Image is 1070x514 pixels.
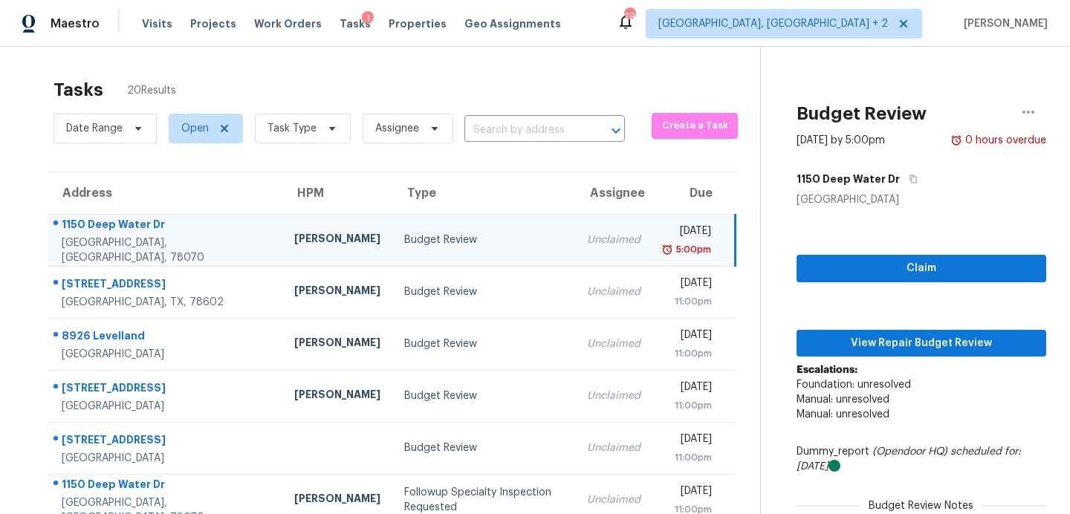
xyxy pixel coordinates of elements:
[587,440,641,455] div: Unclaimed
[62,380,270,399] div: [STREET_ADDRESS]
[294,491,380,510] div: [PERSON_NAME]
[797,365,857,375] b: Escalations:
[190,16,236,31] span: Projects
[797,106,927,121] h2: Budget Review
[872,446,947,457] i: (Opendoor HQ)
[658,16,888,31] span: [GEOGRAPHIC_DATA], [GEOGRAPHIC_DATA] + 2
[900,166,920,192] button: Copy Address
[294,335,380,354] div: [PERSON_NAME]
[661,242,673,257] img: Overdue Alarm Icon
[587,492,641,507] div: Unclaimed
[392,172,575,214] th: Type
[587,284,641,299] div: Unclaimed
[404,336,563,351] div: Budget Review
[664,380,712,398] div: [DATE]
[62,477,270,495] div: 1150 Deep Water Dr
[142,16,172,31] span: Visits
[797,444,1046,474] div: Dummy_report
[797,172,900,186] h5: 1150 Deep Water Dr
[575,172,652,214] th: Assignee
[958,16,1048,31] span: [PERSON_NAME]
[294,387,380,406] div: [PERSON_NAME]
[62,276,270,295] div: [STREET_ADDRESS]
[404,388,563,403] div: Budget Review
[808,334,1034,353] span: View Repair Budget Review
[664,450,712,465] div: 11:00pm
[404,284,563,299] div: Budget Review
[62,217,270,235] div: 1150 Deep Water Dr
[797,380,911,390] span: Foundation: unresolved
[664,328,712,346] div: [DATE]
[606,120,626,141] button: Open
[62,451,270,466] div: [GEOGRAPHIC_DATA]
[464,119,583,142] input: Search by address
[624,9,635,24] div: 29
[950,133,962,148] img: Overdue Alarm Icon
[808,259,1034,278] span: Claim
[797,255,1046,282] button: Claim
[587,388,641,403] div: Unclaimed
[294,231,380,250] div: [PERSON_NAME]
[797,330,1046,357] button: View Repair Budget Review
[181,121,209,136] span: Open
[62,235,270,265] div: [GEOGRAPHIC_DATA], [GEOGRAPHIC_DATA], 78070
[797,394,889,405] span: Manual: unresolved
[340,19,371,29] span: Tasks
[664,346,712,361] div: 11:00pm
[797,446,1021,472] i: scheduled for: [DATE]
[797,133,885,148] div: [DATE] by 5:00pm
[587,232,641,247] div: Unclaimed
[797,192,1046,207] div: [GEOGRAPHIC_DATA]
[375,121,419,136] span: Assignee
[664,276,712,294] div: [DATE]
[962,133,1046,148] div: 0 hours overdue
[404,440,563,455] div: Budget Review
[404,232,563,247] div: Budget Review
[659,117,730,134] span: Create a Task
[587,336,641,351] div: Unclaimed
[62,328,270,347] div: 8926 Levelland
[652,113,737,139] button: Create a Task
[664,398,712,413] div: 11:00pm
[267,121,317,136] span: Task Type
[254,16,322,31] span: Work Orders
[53,82,103,97] h2: Tasks
[362,11,374,26] div: 1
[62,347,270,362] div: [GEOGRAPHIC_DATA]
[673,242,711,257] div: 5:00pm
[797,409,889,420] span: Manual: unresolved
[664,224,710,242] div: [DATE]
[664,484,712,502] div: [DATE]
[294,283,380,302] div: [PERSON_NAME]
[66,121,123,136] span: Date Range
[464,16,561,31] span: Geo Assignments
[127,83,176,98] span: 20 Results
[62,432,270,451] div: [STREET_ADDRESS]
[389,16,447,31] span: Properties
[282,172,392,214] th: HPM
[652,172,735,214] th: Due
[664,432,712,450] div: [DATE]
[664,294,712,309] div: 11:00pm
[48,172,282,214] th: Address
[62,295,270,310] div: [GEOGRAPHIC_DATA], TX, 78602
[51,16,100,31] span: Maestro
[62,399,270,414] div: [GEOGRAPHIC_DATA]
[860,498,982,513] span: Budget Review Notes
